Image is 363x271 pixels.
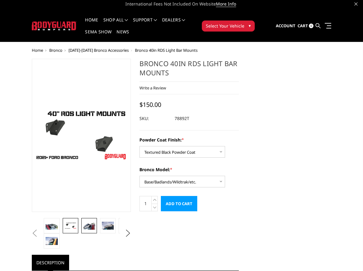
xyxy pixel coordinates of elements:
[49,47,62,53] a: Bronco
[139,59,239,82] h1: Bronco 40in RDS Light Bar Mounts
[103,18,128,30] a: shop all
[30,229,39,238] button: Previous
[65,222,76,229] img: Bronco 40in RDS Light Bar Mounts
[117,30,129,42] a: News
[202,21,255,32] button: Select Your Vehicle
[32,21,77,30] img: BODYGUARD BUMPERS
[216,1,236,7] a: More Info
[85,18,98,30] a: Home
[175,113,189,124] dd: 78892T
[161,196,197,211] input: Add to Cart
[69,47,129,53] a: [DATE]-[DATE] Bronco Accessories
[46,222,57,230] img: Bronco 40in RDS Light Bar Mounts
[206,23,244,29] span: Select Your Vehicle
[276,23,295,28] span: Account
[276,18,295,34] a: Account
[32,47,43,53] a: Home
[139,166,239,173] label: Bronco Model:
[133,18,157,30] a: Support
[46,237,57,245] img: Bronco 40in RDS Light Bar Mounts
[83,222,95,230] img: Bronco 40in RDS Light Bar Mounts
[139,100,161,109] span: $150.00
[139,113,170,124] dt: SKU:
[162,18,185,30] a: Dealers
[135,47,198,53] span: Bronco 40in RDS Light Bar Mounts
[309,24,313,28] span: 0
[32,255,69,270] a: Description
[85,30,112,42] a: SEMA Show
[123,229,132,238] button: Next
[139,85,166,91] a: Write a Review
[32,59,131,212] a: Bronco 40in RDS Light Bar Mounts
[298,23,308,28] span: Cart
[139,137,239,143] label: Powder Coat Finish:
[102,222,114,230] img: Bronco 40in RDS Light Bar Mounts
[249,22,251,29] span: ▾
[298,18,313,34] a: Cart 0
